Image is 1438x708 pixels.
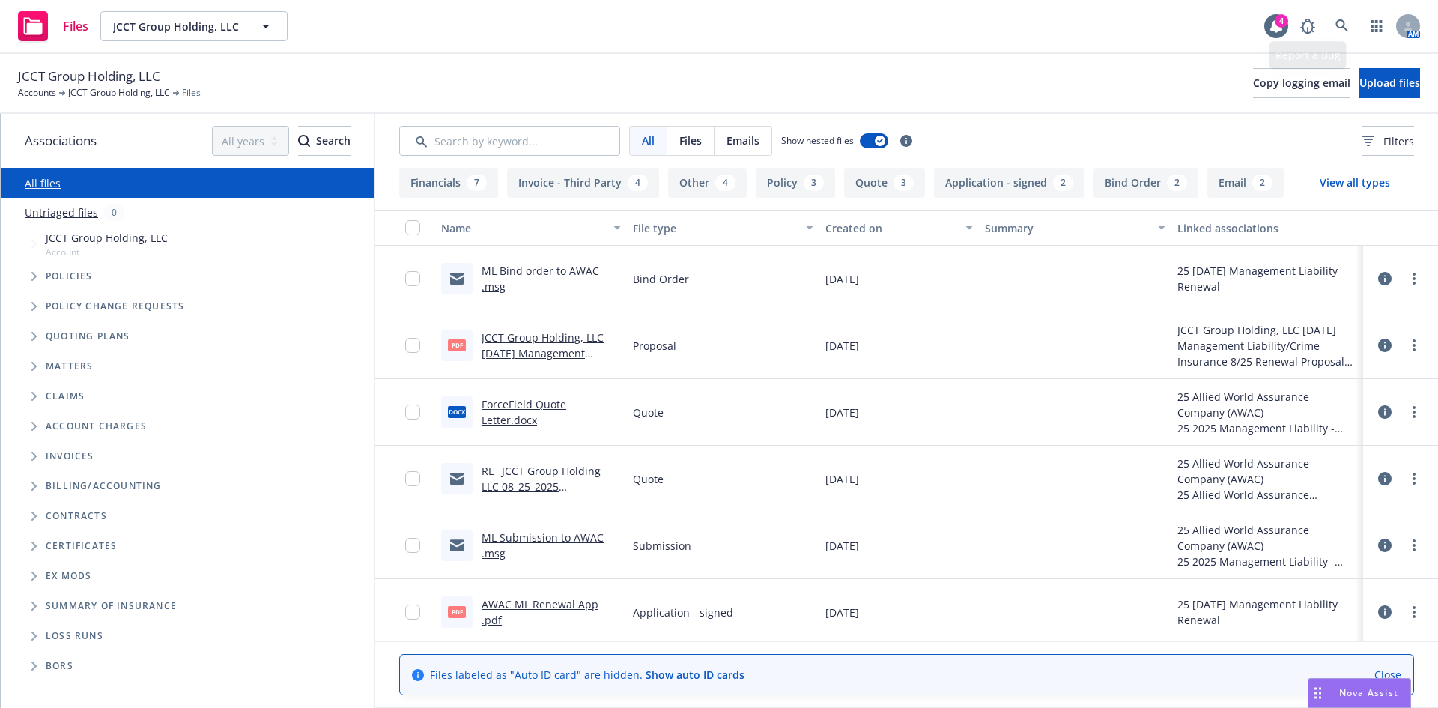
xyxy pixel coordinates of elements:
button: Nova Assist [1308,678,1411,708]
div: 3 [804,175,824,191]
div: 25 [DATE] Management Liability Renewal [1177,263,1357,294]
span: [DATE] [825,338,859,354]
a: RE_ JCCT Group Holding_ LLC 08_25_2025 Management Liability_Crime Insurance 8_25 Renewal Submissi... [482,464,608,557]
a: more [1405,536,1423,554]
input: Select all [405,220,420,235]
a: Switch app [1362,11,1392,41]
span: Submission [633,538,691,554]
div: File type [633,220,796,236]
span: Policy change requests [46,302,184,311]
div: 25 2025 Management Liability - $5M D&O-$3M EPL-$1M FID- $1M CRM [1177,554,1357,569]
div: 2 [1053,175,1073,191]
span: Quote [633,471,664,487]
span: JCCT Group Holding, LLC [113,19,243,34]
div: Search [298,127,351,155]
svg: Search [298,135,310,147]
span: Filters [1362,133,1414,149]
button: Upload files [1359,68,1420,98]
span: Account [46,246,168,258]
span: Filters [1383,133,1414,149]
input: Toggle Row Selected [405,271,420,286]
div: 2 [1252,175,1272,191]
div: 0 [104,204,124,221]
button: Created on [819,210,980,246]
span: Proposal [633,338,676,354]
input: Toggle Row Selected [405,338,420,353]
div: 25 Allied World Assurance Company (AWAC) [1177,389,1357,420]
span: Files [182,86,201,100]
div: Tree Example [1,227,374,471]
span: pdf [448,339,466,351]
div: 3 [894,175,914,191]
button: Financials [399,168,498,198]
a: JCCT Group Holding, LLC [68,86,170,100]
button: Other [668,168,747,198]
button: JCCT Group Holding, LLC [100,11,288,41]
span: Contracts [46,512,107,521]
button: Quote [844,168,925,198]
span: pdf [448,606,466,617]
span: Certificates [46,542,117,551]
span: Invoices [46,452,94,461]
span: Matters [46,362,93,371]
a: ML Bind order to AWAC .msg [482,264,599,294]
div: 4 [715,175,735,191]
a: All files [25,176,61,190]
span: Billing/Accounting [46,482,162,491]
span: Emails [726,133,759,148]
span: Copy logging email [1253,76,1350,90]
span: [DATE] [825,471,859,487]
span: docx [448,406,466,417]
div: 4 [628,175,648,191]
span: [DATE] [825,538,859,554]
div: Summary [985,220,1148,236]
span: Loss Runs [46,632,103,641]
input: Toggle Row Selected [405,538,420,553]
span: Summary of insurance [46,602,177,611]
div: 2 [1167,175,1187,191]
span: Upload files [1359,76,1420,90]
div: 25 2025 Management Liability - $5M D&O-$3M EPL-$1M FID- $1M CRM [1177,420,1357,436]
button: SearchSearch [298,126,351,156]
button: Linked associations [1171,210,1363,246]
span: Quote [633,405,664,420]
input: Toggle Row Selected [405,405,420,420]
span: JCCT Group Holding, LLC [46,230,168,246]
span: [DATE] [825,605,859,620]
a: JCCT Group Holding, LLC [DATE] Management Liability/Crime Insurance 8/25 Renewal Proposal.pdf [482,330,616,392]
div: Created on [825,220,957,236]
span: Quoting plans [46,332,130,341]
span: Policies [46,272,93,281]
a: more [1405,336,1423,354]
span: Associations [25,131,97,151]
button: Bind Order [1093,168,1198,198]
span: Files labeled as "Auto ID card" are hidden. [430,667,744,683]
span: Account charges [46,422,147,431]
a: Show auto ID cards [646,668,744,682]
a: more [1405,270,1423,288]
button: View all types [1296,168,1414,198]
span: Ex Mods [46,572,91,581]
div: Linked associations [1177,220,1357,236]
div: 25 Allied World Assurance Company (AWAC) [1177,487,1357,503]
div: Name [441,220,604,236]
span: BORs [46,662,73,671]
button: File type [627,210,819,246]
a: Report a Bug [1293,11,1323,41]
button: Application - signed [934,168,1084,198]
span: Nova Assist [1339,686,1398,699]
a: Untriaged files [25,205,98,220]
a: more [1405,470,1423,488]
div: 4 [1275,14,1288,28]
a: Close [1374,667,1401,683]
div: JCCT Group Holding, LLC [DATE] Management Liability/Crime Insurance 8/25 Renewal Proposal [1177,322,1357,369]
a: AWAC ML Renewal App .pdf [482,597,598,627]
input: Toggle Row Selected [405,471,420,486]
span: Show nested files [781,134,854,147]
span: Files [63,20,88,32]
span: Bind Order [633,271,689,287]
span: [DATE] [825,405,859,420]
a: Accounts [18,86,56,100]
a: more [1405,603,1423,621]
button: Invoice - Third Party [507,168,659,198]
